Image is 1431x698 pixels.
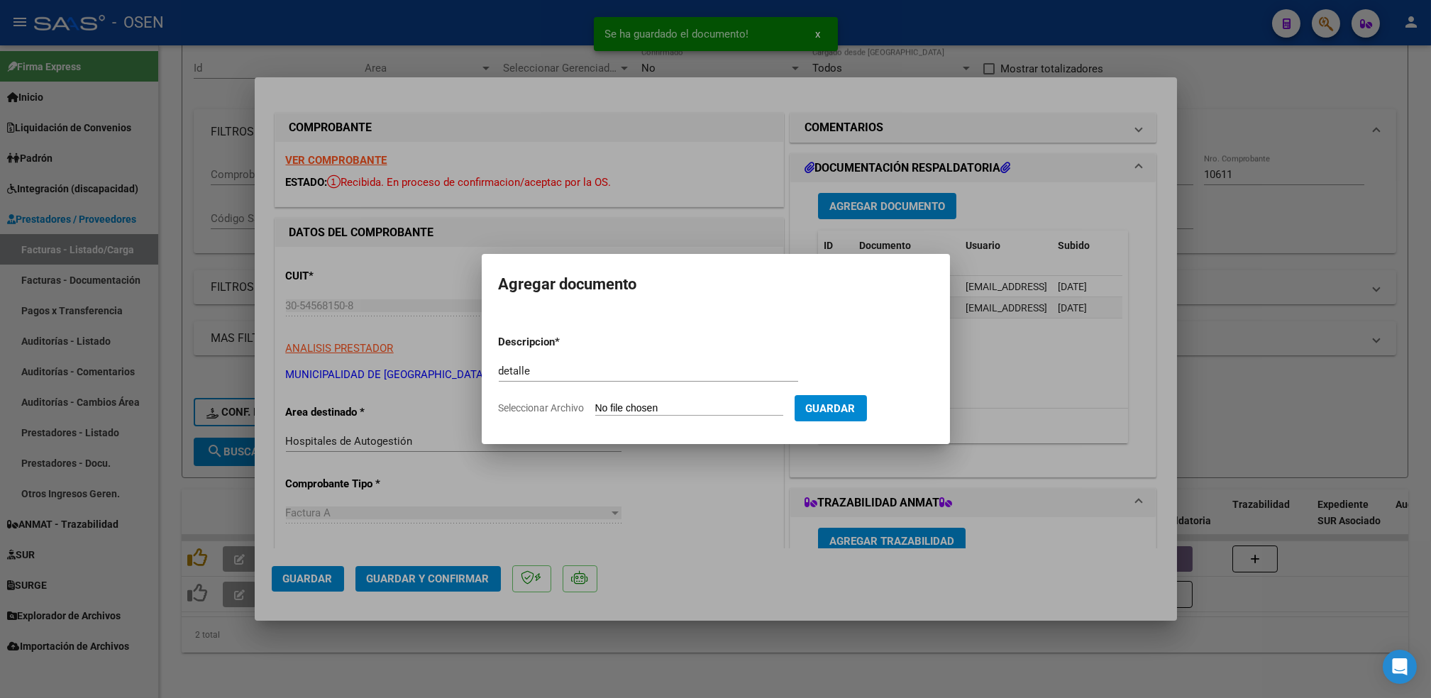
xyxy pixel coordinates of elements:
p: Descripcion [499,334,629,350]
span: Seleccionar Archivo [499,402,585,414]
span: Guardar [806,402,856,415]
div: Open Intercom Messenger [1383,650,1417,684]
h2: Agregar documento [499,271,933,298]
button: Guardar [795,395,867,421]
